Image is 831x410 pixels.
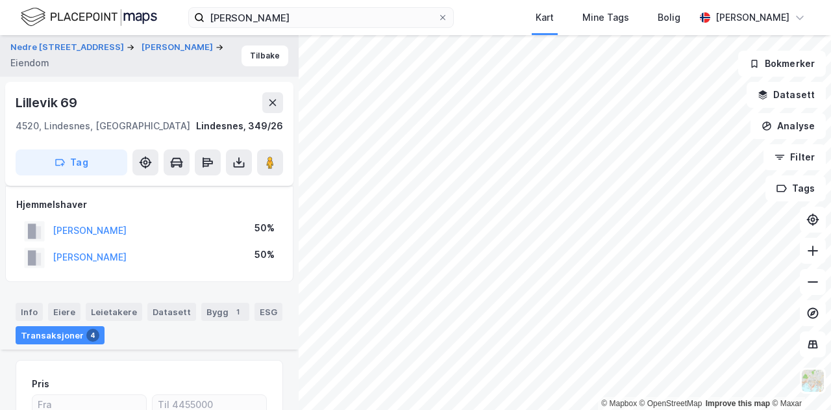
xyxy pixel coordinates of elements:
[242,45,288,66] button: Tilbake
[765,175,826,201] button: Tags
[254,303,282,321] div: ESG
[10,41,127,54] button: Nedre [STREET_ADDRESS]
[738,51,826,77] button: Bokmerker
[86,303,142,321] div: Leietakere
[16,118,190,134] div: 4520, Lindesnes, [GEOGRAPHIC_DATA]
[715,10,789,25] div: [PERSON_NAME]
[639,399,702,408] a: OpenStreetMap
[205,8,438,27] input: Søk på adresse, matrikkel, gårdeiere, leietakere eller personer
[16,92,80,113] div: Lillevik 69
[16,197,282,212] div: Hjemmelshaver
[766,348,831,410] iframe: Chat Widget
[10,55,49,71] div: Eiendom
[21,6,157,29] img: logo.f888ab2527a4732fd821a326f86c7f29.svg
[750,113,826,139] button: Analyse
[196,118,283,134] div: Lindesnes, 349/26
[582,10,629,25] div: Mine Tags
[254,247,275,263] div: 50%
[16,326,105,344] div: Transaksjoner
[48,303,81,321] div: Eiere
[16,149,127,175] button: Tag
[706,399,770,408] a: Improve this map
[147,303,196,321] div: Datasett
[86,329,99,342] div: 4
[536,10,554,25] div: Kart
[142,41,216,54] button: [PERSON_NAME]
[32,376,49,392] div: Pris
[201,303,249,321] div: Bygg
[601,399,637,408] a: Mapbox
[16,303,43,321] div: Info
[254,220,275,236] div: 50%
[658,10,680,25] div: Bolig
[747,82,826,108] button: Datasett
[763,144,826,170] button: Filter
[231,305,244,318] div: 1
